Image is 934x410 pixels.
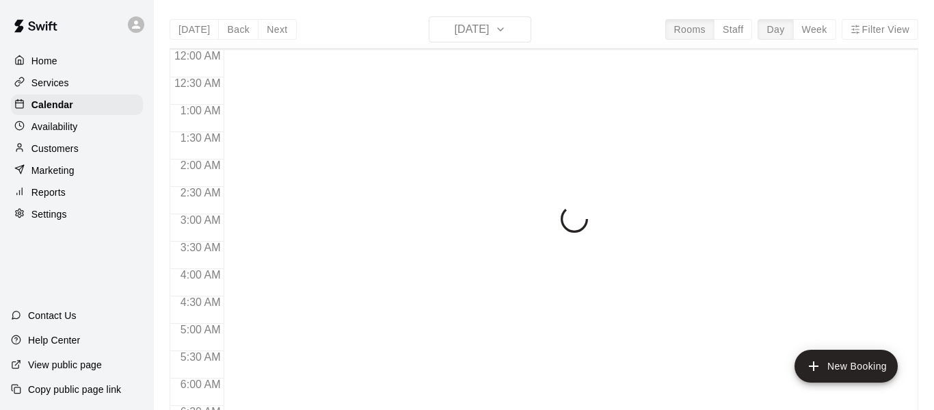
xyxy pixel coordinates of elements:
[11,160,143,181] a: Marketing
[31,142,79,155] p: Customers
[171,77,224,89] span: 12:30 AM
[795,350,898,383] button: add
[31,54,57,68] p: Home
[177,214,224,226] span: 3:00 AM
[11,73,143,93] a: Services
[31,164,75,177] p: Marketing
[177,351,224,363] span: 5:30 AM
[177,159,224,171] span: 2:00 AM
[177,132,224,144] span: 1:30 AM
[11,204,143,225] a: Settings
[177,296,224,308] span: 4:30 AM
[11,94,143,115] a: Calendar
[28,383,121,396] p: Copy public page link
[177,324,224,335] span: 5:00 AM
[31,120,78,133] p: Availability
[31,207,67,221] p: Settings
[28,309,77,322] p: Contact Us
[11,182,143,203] a: Reports
[11,51,143,71] a: Home
[177,379,224,390] span: 6:00 AM
[171,50,224,62] span: 12:00 AM
[31,98,73,112] p: Calendar
[177,242,224,253] span: 3:30 AM
[31,76,69,90] p: Services
[177,187,224,198] span: 2:30 AM
[11,138,143,159] a: Customers
[177,269,224,281] span: 4:00 AM
[31,185,66,199] p: Reports
[28,358,102,372] p: View public page
[11,116,143,137] a: Availability
[177,105,224,116] span: 1:00 AM
[28,333,80,347] p: Help Center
